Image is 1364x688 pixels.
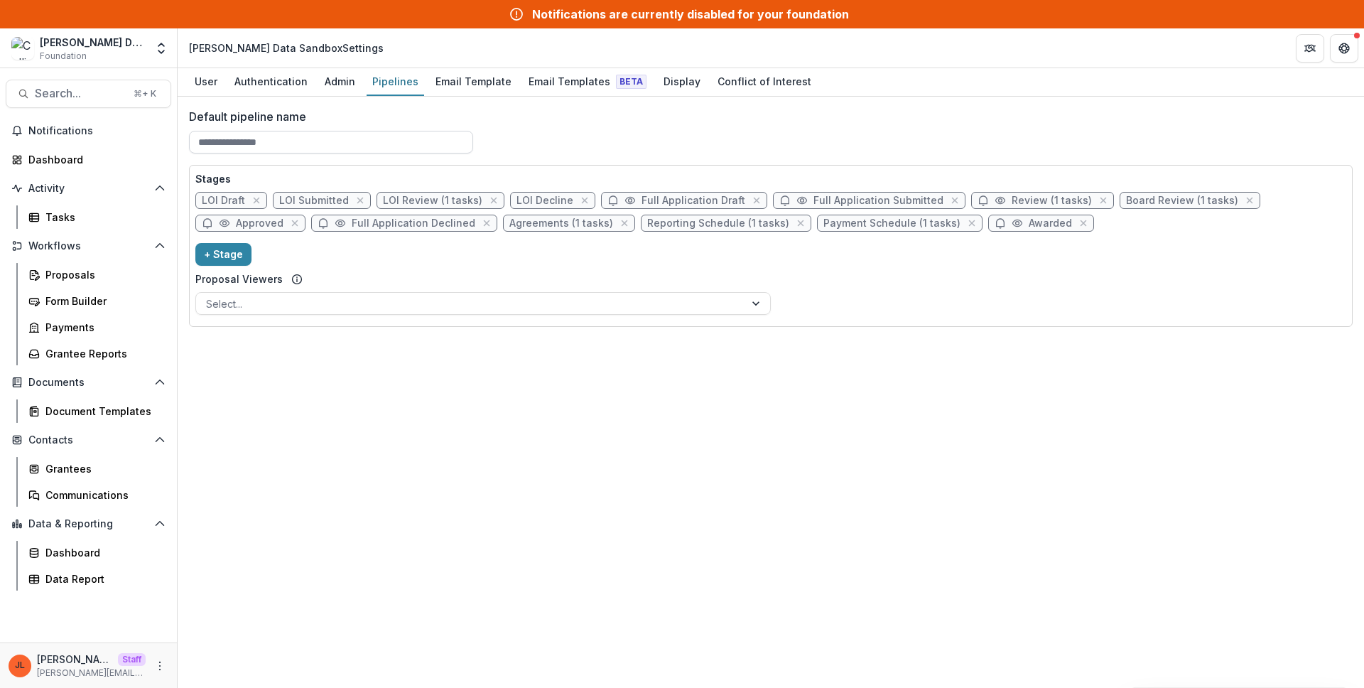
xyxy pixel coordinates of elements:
div: Pipelines [367,71,424,92]
a: Document Templates [23,399,171,423]
div: Email Templates [523,71,652,92]
a: Grantee Reports [23,342,171,365]
a: User [189,68,223,96]
a: Email Template [430,68,517,96]
button: More [151,657,168,674]
a: Admin [319,68,361,96]
button: close [1076,216,1090,230]
span: Contacts [28,434,148,446]
label: Default pipeline name [189,108,1344,125]
button: Open Contacts [6,429,171,451]
img: Collins Data Sandbox [11,37,34,60]
p: Stages [195,171,1346,186]
nav: breadcrumb [183,38,389,58]
a: Form Builder [23,289,171,313]
a: Conflict of Interest [712,68,817,96]
div: Tasks [45,210,160,225]
div: Notifications are currently disabled for your foundation [532,6,849,23]
button: close [948,193,962,208]
span: Full Application Submitted [813,195,943,207]
a: Authentication [229,68,313,96]
div: Display [658,71,706,92]
div: Document Templates [45,404,160,419]
div: Dashboard [45,545,160,560]
a: Tasks [23,205,171,229]
button: close [487,193,501,208]
button: close [353,193,367,208]
button: + Stage [195,243,251,266]
button: Search... [6,80,171,108]
button: close [1096,193,1110,208]
div: User [189,71,223,92]
a: Dashboard [23,541,171,564]
span: LOI Decline [516,195,573,207]
button: close [249,193,264,208]
span: Full Application Draft [642,195,745,207]
a: Payments [23,316,171,339]
div: Admin [319,71,361,92]
a: Communications [23,483,171,507]
button: Notifications [6,119,171,142]
a: Data Report [23,567,171,591]
a: Email Templates Beta [523,68,652,96]
span: Reporting Schedule (1 tasks) [647,217,789,230]
button: close [288,216,302,230]
span: Activity [28,183,148,195]
a: Pipelines [367,68,424,96]
div: Dashboard [28,152,160,167]
button: Open Documents [6,371,171,394]
span: Data & Reporting [28,518,148,530]
div: Data Report [45,571,160,586]
span: Workflows [28,240,148,252]
button: close [965,216,979,230]
button: close [480,216,494,230]
span: Board Review (1 tasks) [1126,195,1238,207]
button: close [1243,193,1257,208]
span: Search... [35,87,125,100]
div: Form Builder [45,294,160,308]
span: LOI Draft [202,195,245,207]
button: Open Data & Reporting [6,512,171,535]
button: close [617,216,632,230]
div: Email Template [430,71,517,92]
span: Documents [28,377,148,389]
button: Open Activity [6,177,171,200]
div: Payments [45,320,160,335]
span: LOI Review (1 tasks) [383,195,482,207]
a: Display [658,68,706,96]
p: [PERSON_NAME][EMAIL_ADDRESS][DOMAIN_NAME] [37,667,146,679]
div: Jeanne Locker [15,661,25,670]
div: Communications [45,488,160,502]
button: Get Help [1330,34,1358,63]
div: Grantees [45,461,160,476]
div: [PERSON_NAME] Data Sandbox [40,35,146,50]
span: LOI Submitted [279,195,349,207]
div: ⌘ + K [131,86,159,102]
div: [PERSON_NAME] Data Sandbox Settings [189,41,384,55]
span: Beta [616,75,646,89]
span: Full Application Declined [352,217,475,230]
button: Open Workflows [6,235,171,257]
span: Foundation [40,50,87,63]
div: Proposals [45,267,160,282]
a: Proposals [23,263,171,286]
a: Dashboard [6,148,171,171]
span: Payment Schedule (1 tasks) [823,217,960,230]
span: Notifications [28,125,166,137]
span: Review (1 tasks) [1012,195,1092,207]
p: [PERSON_NAME] [37,652,112,667]
button: close [578,193,592,208]
button: close [794,216,808,230]
div: Grantee Reports [45,346,160,361]
a: Grantees [23,457,171,480]
span: Approved [236,217,283,230]
div: Authentication [229,71,313,92]
label: Proposal Viewers [195,272,283,286]
span: Agreements (1 tasks) [509,217,613,230]
span: Awarded [1029,217,1072,230]
div: Conflict of Interest [712,71,817,92]
button: close [749,193,764,208]
button: Partners [1296,34,1324,63]
button: Open entity switcher [151,34,171,63]
p: Staff [118,653,146,666]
